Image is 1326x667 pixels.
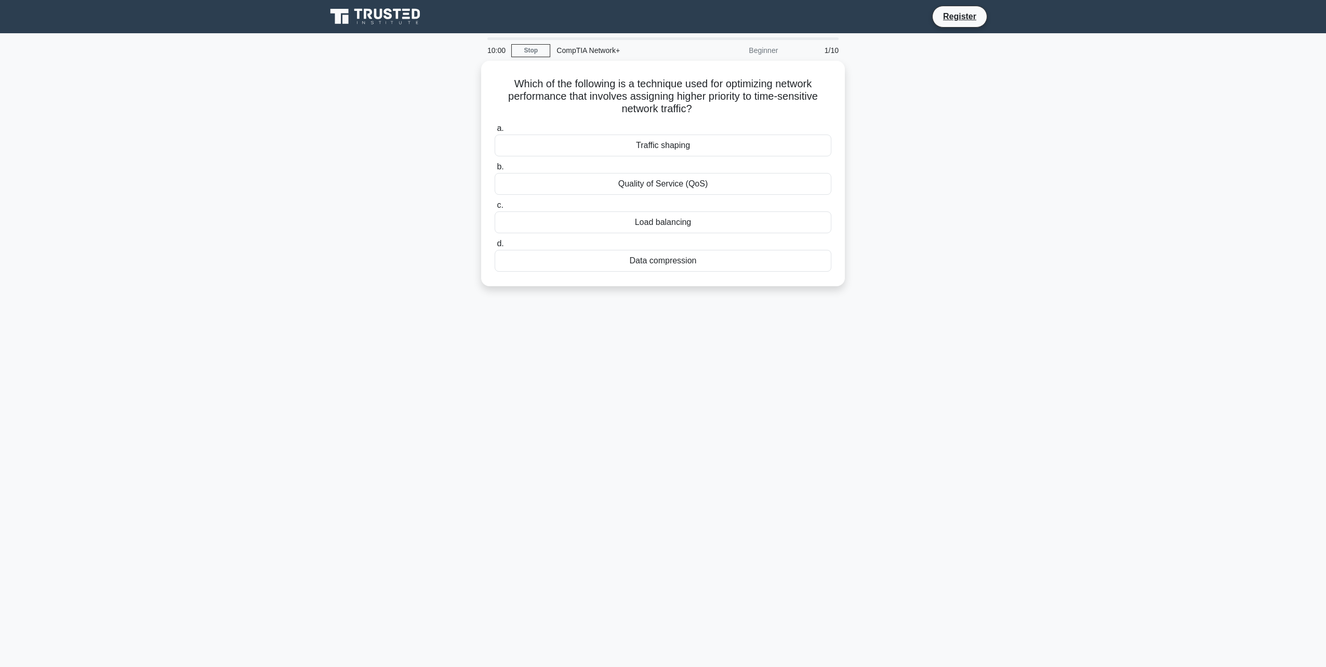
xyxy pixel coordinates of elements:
span: c. [497,201,503,209]
div: 10:00 [481,40,511,61]
div: Traffic shaping [495,135,831,156]
div: CompTIA Network+ [550,40,693,61]
div: Data compression [495,250,831,272]
span: d. [497,239,503,248]
span: b. [497,162,503,171]
a: Register [937,10,983,23]
span: a. [497,124,503,132]
div: Quality of Service (QoS) [495,173,831,195]
div: Load balancing [495,211,831,233]
h5: Which of the following is a technique used for optimizing network performance that involves assig... [494,77,832,116]
a: Stop [511,44,550,57]
div: 1/10 [784,40,845,61]
div: Beginner [693,40,784,61]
